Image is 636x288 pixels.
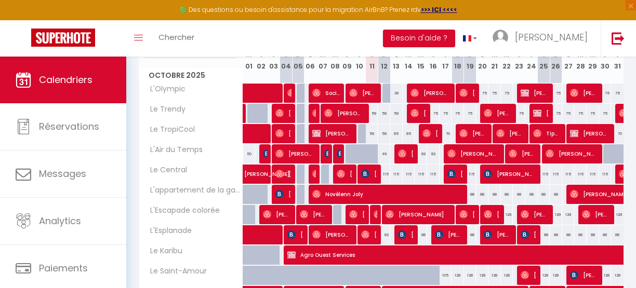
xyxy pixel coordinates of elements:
span: [PERSON_NAME] [275,164,291,184]
span: [PERSON_NAME] [410,83,451,103]
span: [PERSON_NAME] [349,83,377,103]
abbr: M [320,50,326,60]
span: Messages [39,167,86,180]
span: [PERSON_NAME] [582,204,610,224]
div: 128 [476,266,488,285]
abbr: J [259,50,263,60]
th: 02 [255,37,268,84]
span: [PERSON_NAME] [244,159,292,179]
div: 105 [440,266,452,285]
div: 75 [464,104,476,123]
div: 39 [390,84,403,103]
div: 65 [403,124,415,143]
div: 115 [378,164,390,184]
span: L'appartement de la gare [141,185,245,196]
div: 75 [452,104,464,123]
abbr: M [332,50,338,60]
span: [PERSON_NAME] [484,103,512,123]
div: 88 [550,225,562,244]
span: [PERSON_NAME] [312,164,316,184]
th: 01 [243,37,256,84]
th: 16 [427,37,440,84]
div: 115 [574,164,587,184]
span: Société Vems [312,83,340,103]
span: [PERSON_NAME] [570,124,610,143]
span: [PERSON_NAME] [484,204,500,224]
abbr: J [431,50,435,60]
div: 115 [587,164,599,184]
abbr: M [246,50,252,60]
th: 04 [280,37,292,84]
th: 10 [353,37,366,84]
div: 65 [390,124,403,143]
abbr: J [345,50,349,60]
img: ... [493,30,508,45]
div: 88 [562,225,575,244]
th: 31 [611,37,624,84]
span: [PERSON_NAME] [484,164,536,184]
div: 115 [427,164,440,184]
div: 82 [415,144,427,163]
th: 09 [341,37,354,84]
span: [PERSON_NAME] [337,164,353,184]
th: 20 [476,37,488,84]
span: [PERSON_NAME] [410,103,427,123]
div: 75 [501,84,513,103]
span: Novélenn Joly [312,184,460,204]
div: 75 [476,84,488,103]
div: 88 [611,225,624,244]
abbr: J [517,50,521,60]
a: Chercher [151,20,202,57]
div: 75 [550,84,562,103]
span: [PERSON_NAME] [447,144,499,163]
abbr: M [405,50,412,60]
strong: >>> ICI <<<< [421,5,457,14]
div: 115 [403,164,415,184]
div: 88 [599,225,612,244]
div: 88 [538,185,550,204]
th: 08 [329,37,341,84]
div: 128 [501,266,513,285]
button: Besoin d'aide ? [383,30,455,47]
div: 128 [452,266,464,285]
div: 88 [525,185,538,204]
abbr: M [577,50,584,60]
div: 115 [464,164,476,184]
div: 129 [501,205,513,224]
abbr: L [567,50,570,60]
th: 11 [366,37,378,84]
div: 129 [611,205,624,224]
abbr: M [590,50,596,60]
th: 30 [599,37,612,84]
abbr: V [615,50,620,60]
th: 07 [316,37,329,84]
abbr: V [271,50,276,60]
div: 75 [562,104,575,123]
abbr: S [541,50,546,60]
div: 88 [513,185,525,204]
div: 88 [574,225,587,244]
span: Octobre 2025 [139,68,243,83]
div: 75 [427,104,440,123]
div: 88 [538,225,550,244]
span: [PERSON_NAME] [422,124,439,143]
span: [PERSON_NAME] [459,204,475,224]
div: 115 [550,164,562,184]
span: [PERSON_NAME] [509,144,537,163]
span: [PERSON_NAME] [337,144,341,163]
span: [PERSON_NAME] [263,204,291,224]
div: 88 [464,185,476,204]
div: 128 [464,266,476,285]
th: 27 [562,37,575,84]
span: Réservations [39,120,99,133]
div: 115 [538,164,550,184]
div: 75 [599,104,612,123]
span: [PERSON_NAME] [263,144,267,163]
span: Le Saint-Amour [141,266,209,277]
div: 128 [611,266,624,285]
div: 128 [488,266,501,285]
span: [PERSON_NAME] [398,225,414,244]
div: 128 [550,266,562,285]
th: 14 [403,37,415,84]
span: Le Trendy [141,104,188,115]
